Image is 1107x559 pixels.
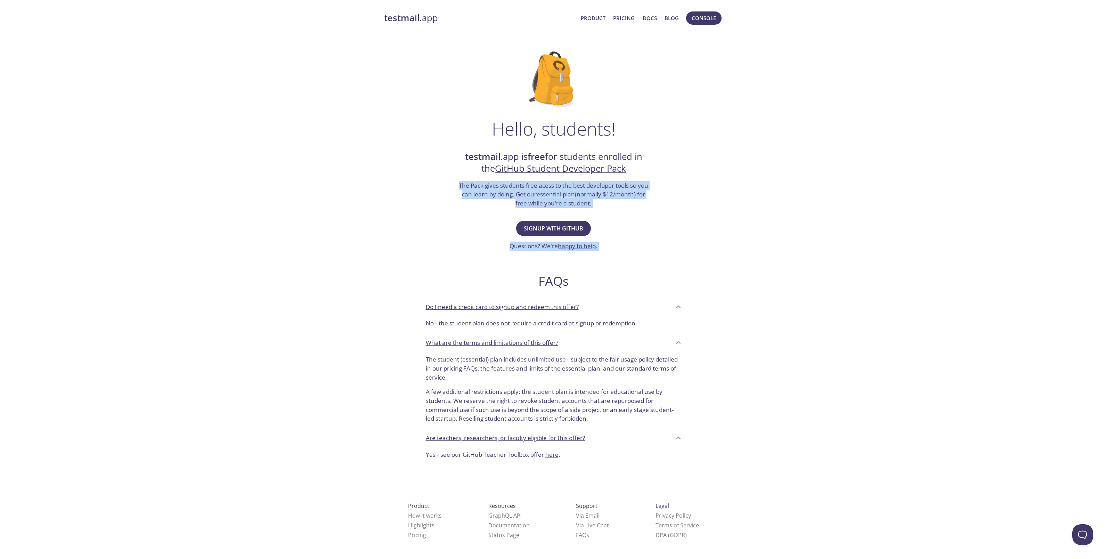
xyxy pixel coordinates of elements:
p: A few additional restrictions apply: the student plan is intended for educational use by students... [426,382,682,423]
a: essential plan [537,190,575,198]
a: Documentation [488,521,530,529]
a: Docs [643,14,657,23]
button: Signup with GitHub [516,221,591,236]
a: Pricing [408,531,426,539]
p: Are teachers, researchers, or faculty eligible for this offer? [426,434,585,443]
a: GraphQL API [488,512,522,519]
p: What are the terms and limitations of this offer? [426,338,558,347]
span: Support [576,502,597,510]
a: GitHub Student Developer Pack [495,162,626,175]
a: happy to help [558,242,596,250]
span: Console [692,14,716,23]
strong: free [528,151,545,163]
span: s [586,531,589,539]
a: here [545,451,559,459]
div: Do I need a credit card to signup and redeem this offer? [420,297,687,316]
button: Console [686,11,722,25]
a: Highlights [408,521,434,529]
p: Do I need a credit card to signup and redeem this offer? [426,302,579,311]
span: Product [408,502,429,510]
a: pricing FAQs [443,364,478,372]
strong: testmail [465,151,500,163]
a: terms of service [426,364,676,381]
span: Resources [488,502,516,510]
div: Are teachers, researchers, or faculty eligible for this offer? [420,429,687,447]
a: Pricing [613,14,635,23]
iframe: Help Scout Beacon - Open [1072,524,1093,545]
span: Legal [656,502,669,510]
span: Signup with GitHub [524,224,583,233]
a: Via Live Chat [576,521,609,529]
a: DPA (GDPR) [656,531,687,539]
a: Blog [665,14,679,23]
img: github-student-backpack.png [529,51,578,107]
p: Yes - see our GitHub Teacher Toolbox offer . [426,450,682,459]
h2: .app is for students enrolled in the [458,151,649,175]
a: testmail.app [384,12,576,24]
h3: Questions? We're . [510,242,597,251]
a: Terms of Service [656,521,699,529]
div: What are the terms and limitations of this offer? [420,352,687,429]
a: Privacy Policy [656,512,691,519]
p: The student (essential) plan includes unlimited use - subject to the fair usage policy detailed i... [426,355,682,382]
a: Status Page [488,531,519,539]
h2: FAQs [420,273,687,289]
h3: The Pack gives students free acess to the best developer tools so you can learn by doing. Get our... [458,181,649,208]
div: Are teachers, researchers, or faculty eligible for this offer? [420,447,687,465]
div: Do I need a credit card to signup and redeem this offer? [420,316,687,333]
a: Via Email [576,512,600,519]
div: What are the terms and limitations of this offer? [420,333,687,352]
a: Product [581,14,605,23]
h1: Hello, students! [492,118,616,139]
a: How it works [408,512,442,519]
strong: testmail [384,12,420,24]
p: No - the student plan does not require a credit card at signup or redemption. [426,319,682,328]
a: FAQ [576,531,589,539]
